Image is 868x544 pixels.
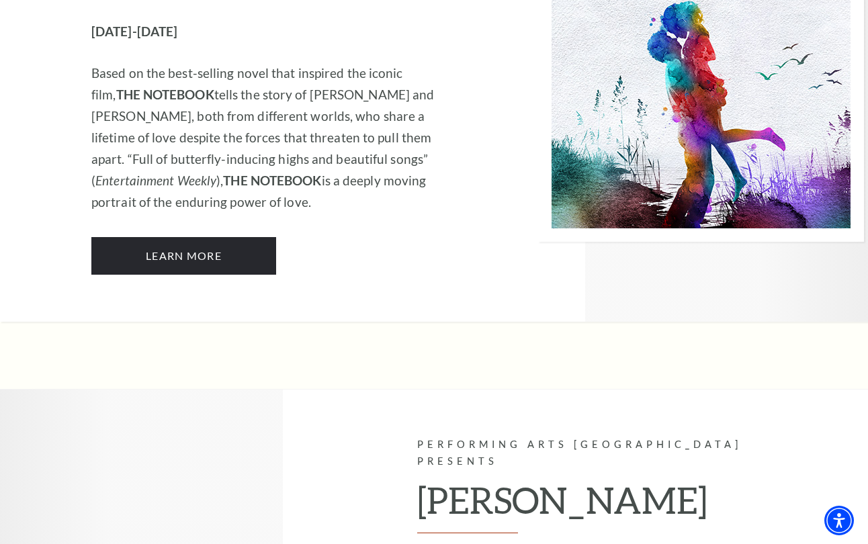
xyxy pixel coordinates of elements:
[417,478,777,533] h2: [PERSON_NAME]
[116,87,214,102] strong: THE NOTEBOOK
[91,24,177,39] strong: [DATE]-[DATE]
[91,237,276,275] a: Learn More The Notebook
[91,62,451,213] p: Based on the best-selling novel that inspired the iconic film, tells the story of [PERSON_NAME] a...
[95,173,216,188] em: Entertainment Weekly
[824,506,854,535] div: Accessibility Menu
[223,173,321,188] strong: THE NOTEBOOK
[417,437,777,470] p: Performing Arts [GEOGRAPHIC_DATA] Presents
